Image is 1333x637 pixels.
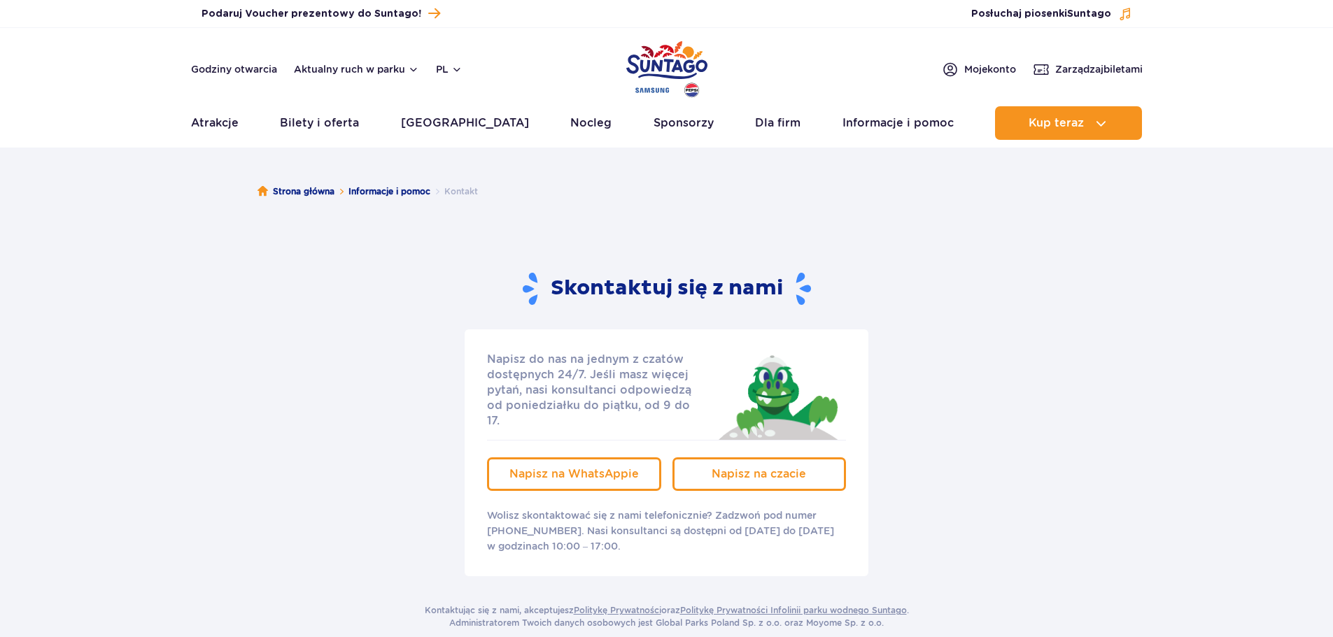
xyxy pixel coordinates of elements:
a: Sponsorzy [654,106,714,140]
a: Politykę Prywatności Infolinii parku wodnego Suntago [680,605,907,615]
span: Napisz na WhatsAppie [509,467,639,480]
a: Mojekonto [942,61,1016,78]
a: Park of Poland [626,35,707,99]
button: Aktualny ruch w parku [294,64,419,75]
p: Kontaktując się z nami, akceptujesz oraz . Administratorem Twoich danych osobowych jest Global Pa... [425,604,909,629]
a: Informacje i pomoc [842,106,954,140]
a: Zarządzajbiletami [1033,61,1143,78]
a: Informacje i pomoc [348,185,430,199]
a: [GEOGRAPHIC_DATA] [401,106,529,140]
span: Kup teraz [1029,117,1084,129]
p: Wolisz skontaktować się z nami telefonicznie? Zadzwoń pod numer [PHONE_NUMBER]. Nasi konsultanci ... [487,508,846,554]
a: Nocleg [570,106,612,140]
a: Godziny otwarcia [191,62,277,76]
span: Napisz na czacie [712,467,806,480]
span: Moje konto [964,62,1016,76]
li: Kontakt [430,185,478,199]
span: Posłuchaj piosenki [971,7,1111,21]
button: Posłuchaj piosenkiSuntago [971,7,1132,21]
a: Podaruj Voucher prezentowy do Suntago! [202,4,440,23]
a: Dla firm [755,106,800,140]
a: Napisz na WhatsAppie [487,457,661,491]
a: Bilety i oferta [280,106,359,140]
span: Zarządzaj biletami [1055,62,1143,76]
button: pl [436,62,463,76]
button: Kup teraz [995,106,1142,140]
a: Napisz na czacie [672,457,847,491]
span: Podaruj Voucher prezentowy do Suntago! [202,7,421,21]
h2: Skontaktuj się z nami [523,271,811,307]
a: Strona główna [258,185,334,199]
img: Jay [710,352,846,440]
a: Politykę Prywatności [574,605,661,615]
a: Atrakcje [191,106,239,140]
span: Suntago [1067,9,1111,19]
p: Napisz do nas na jednym z czatów dostępnych 24/7. Jeśli masz więcej pytań, nasi konsultanci odpow... [487,352,705,429]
